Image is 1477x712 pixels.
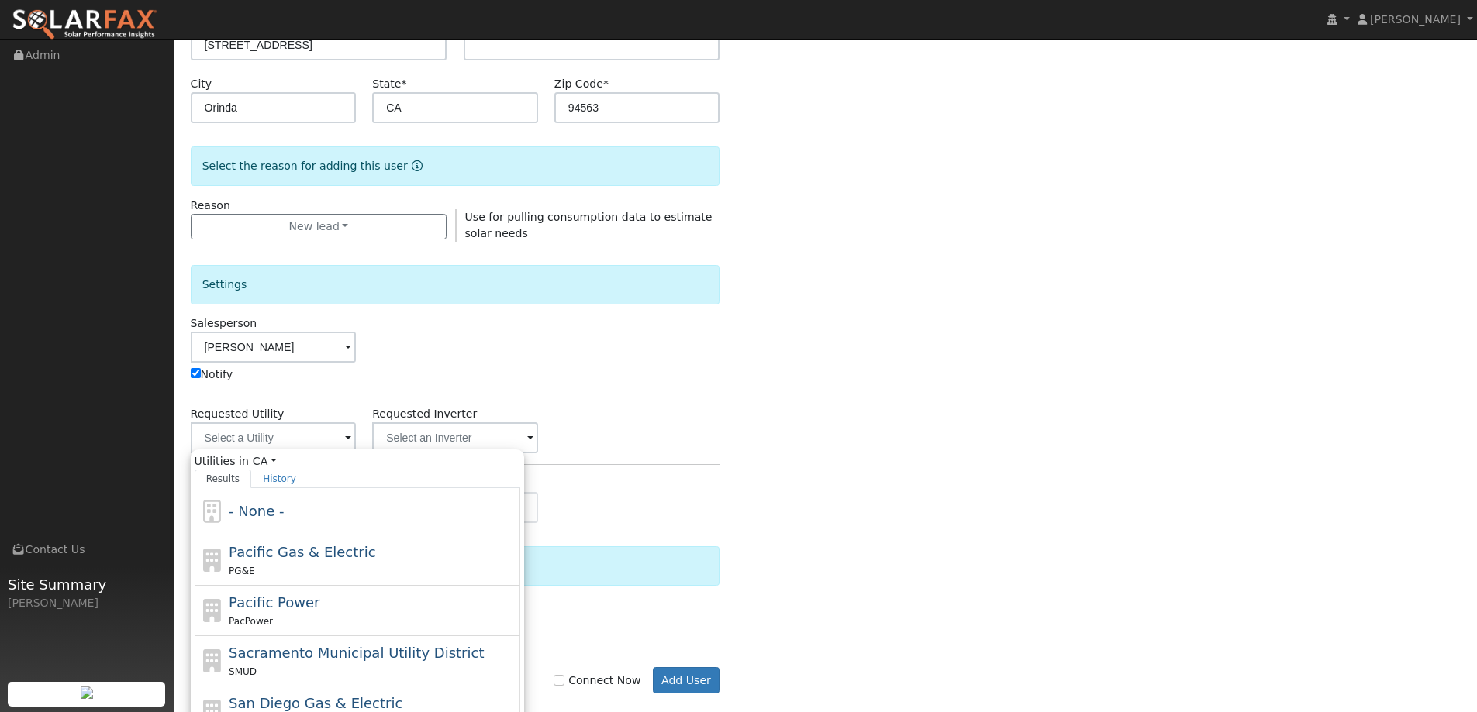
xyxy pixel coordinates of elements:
img: retrieve [81,686,93,699]
input: Select an Inverter [372,422,538,453]
span: Pacific Gas & Electric [229,544,375,560]
label: Connect Now [554,672,640,689]
label: Requested Utility [191,406,285,422]
span: [PERSON_NAME] [1370,13,1461,26]
label: State [372,76,406,92]
span: Site Summary [8,574,166,595]
input: Notify [191,368,201,378]
label: Notify [191,366,233,383]
a: History [251,470,308,488]
label: Requested Inverter [372,406,477,422]
span: Utilities in [195,453,520,470]
label: Reason [191,198,230,214]
label: Zip Code [554,76,609,92]
span: Required [603,77,609,90]
input: Connect Now [554,675,564,686]
span: Sacramento Municipal Utility District [229,645,484,661]
span: San Diego Gas & Electric [229,695,402,711]
span: PG&E [229,566,254,576]
a: CA [253,453,277,470]
input: Select a User [191,332,357,363]
button: Add User [653,667,720,693]
span: Pacific Power [229,594,319,611]
label: City [191,76,212,92]
div: [PERSON_NAME] [8,595,166,611]
span: SMUD [229,666,257,677]
span: Use for pulling consumption data to estimate solar needs [465,211,713,239]
input: Select a Utility [191,422,357,453]
a: Reason for new user [408,160,423,172]
img: SolarFax [12,9,157,41]
span: Required [401,77,406,90]
div: Settings [191,265,720,304]
span: PacPower [229,616,273,627]
a: Results [195,470,252,488]
span: - None - [229,503,284,519]
button: New lead [191,214,447,240]
label: Salesperson [191,315,257,332]
div: Select the reason for adding this user [191,146,720,186]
